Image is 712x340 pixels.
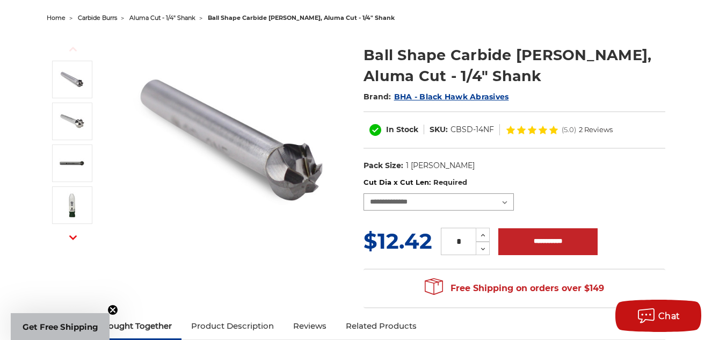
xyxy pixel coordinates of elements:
span: Brand: [364,92,391,102]
dt: Pack Size: [364,160,403,171]
span: 2 Reviews [579,126,613,133]
dt: SKU: [430,124,448,135]
small: Required [433,178,467,186]
button: Next [60,226,86,249]
a: Reviews [284,314,336,338]
span: Chat [658,311,680,321]
a: aluma cut - 1/4" shank [129,14,195,21]
a: Related Products [336,314,426,338]
a: Frequently Bought Together [47,314,181,338]
img: SD-3NF ball shape carbide burr 1/4" shank [59,66,85,93]
img: SD-3NF ball shape carbide burr 1/4" shank [124,33,339,248]
dd: 1 [PERSON_NAME] [406,160,475,171]
button: Chat [615,300,701,332]
a: home [47,14,66,21]
span: (5.0) [562,126,576,133]
button: Close teaser [107,305,118,315]
span: $12.42 [364,228,432,254]
a: BHA - Black Hawk Abrasives [394,92,509,102]
div: Get Free ShippingClose teaser [11,313,110,340]
img: 1/4" ball aluma cut carbide bur [59,192,85,219]
span: ball shape carbide [PERSON_NAME], aluma cut - 1/4" shank [208,14,395,21]
button: Previous [60,38,86,61]
span: Get Free Shipping [23,322,98,332]
a: carbide burrs [78,14,117,21]
h1: Ball Shape Carbide [PERSON_NAME], Aluma Cut - 1/4" Shank [364,45,665,86]
span: In Stock [386,125,418,134]
span: Free Shipping on orders over $149 [425,278,604,299]
img: ball aluma cut carbide burr - 1/4 inch shank [59,150,85,177]
a: Product Description [181,314,284,338]
dd: CBSD-14NF [451,124,494,135]
img: SD-5NF ball shape carbide burr 1/4" shank [59,108,85,135]
label: Cut Dia x Cut Len: [364,177,665,188]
